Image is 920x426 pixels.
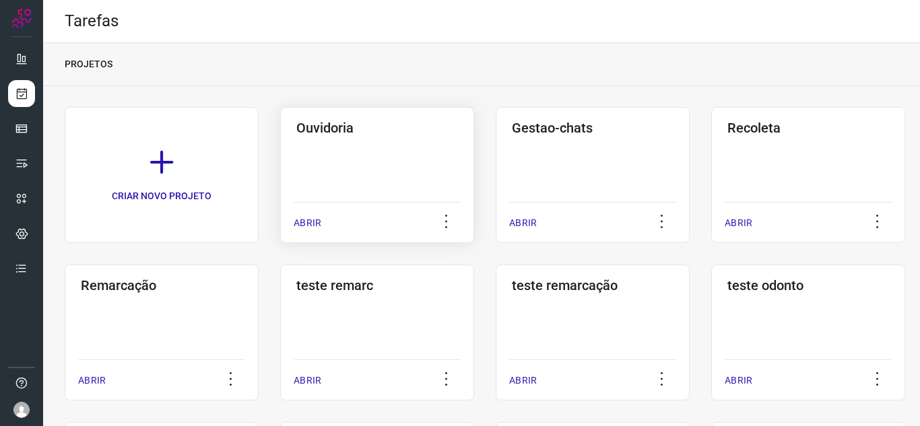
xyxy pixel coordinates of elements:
[294,216,321,230] p: ABRIR
[294,374,321,388] p: ABRIR
[13,402,30,418] img: avatar-user-boy.jpg
[296,120,458,136] h3: Ouvidoria
[78,374,106,388] p: ABRIR
[512,120,673,136] h3: Gestao-chats
[11,8,32,28] img: Logo
[509,374,537,388] p: ABRIR
[112,189,211,203] p: CRIAR NOVO PROJETO
[296,277,458,293] h3: teste remarc
[725,216,752,230] p: ABRIR
[727,120,889,136] h3: Recoleta
[65,57,112,71] p: PROJETOS
[725,374,752,388] p: ABRIR
[512,277,673,293] h3: teste remarcação
[509,216,537,230] p: ABRIR
[727,277,889,293] h3: teste odonto
[81,277,242,293] h3: Remarcação
[65,11,119,31] h2: Tarefas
